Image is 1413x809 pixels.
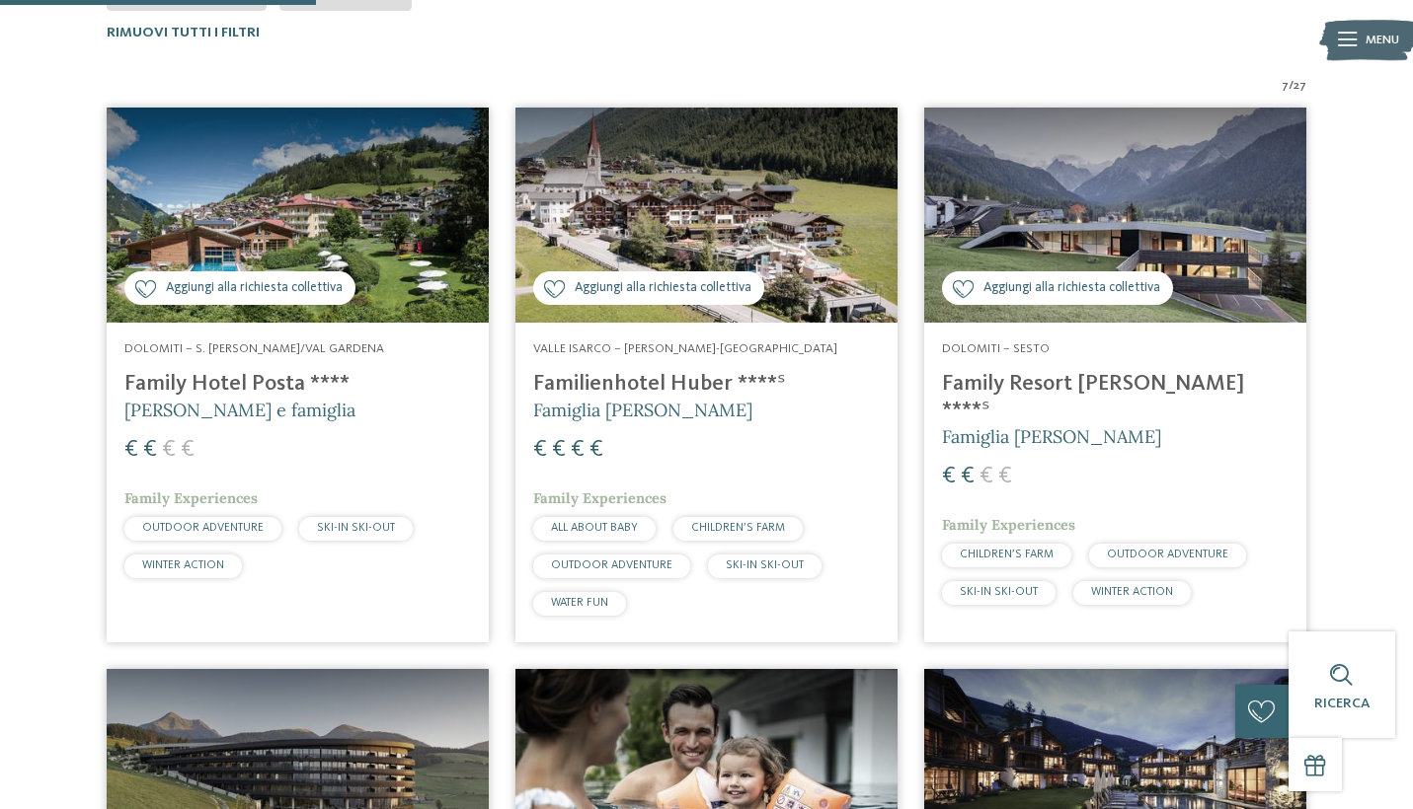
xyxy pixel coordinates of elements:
span: € [589,438,603,462]
span: 7 [1282,77,1289,95]
span: OUTDOOR ADVENTURE [142,522,264,534]
span: Aggiungi alla richiesta collettiva [166,279,343,298]
span: € [942,465,956,488]
img: Cercate un hotel per famiglie? Qui troverete solo i migliori! [107,108,489,323]
h4: Family Hotel Posta **** [124,371,471,398]
span: € [961,465,975,488]
span: € [571,438,585,462]
span: OUTDOOR ADVENTURE [1107,549,1228,560]
span: SKI-IN SKI-OUT [960,586,1038,598]
span: Dolomiti – Sesto [942,342,1050,355]
span: CHILDREN’S FARM [960,549,1054,560]
span: Rimuovi tutti i filtri [107,26,260,39]
span: € [124,438,138,462]
a: Cercate un hotel per famiglie? Qui troverete solo i migliori! Aggiungi alla richiesta collettiva ... [515,108,898,642]
span: WINTER ACTION [142,559,224,571]
span: Family Experiences [942,516,1075,534]
span: Family Experiences [124,489,258,507]
img: Family Resort Rainer ****ˢ [924,108,1306,323]
span: Famiglia [PERSON_NAME] [942,425,1161,448]
span: CHILDREN’S FARM [691,522,785,534]
span: SKI-IN SKI-OUT [726,559,804,571]
span: € [980,465,993,488]
span: WATER FUN [551,597,608,609]
span: ALL ABOUT BABY [551,522,638,534]
a: Cercate un hotel per famiglie? Qui troverete solo i migliori! Aggiungi alla richiesta collettiva ... [924,108,1306,642]
span: / [1289,77,1294,95]
span: Family Experiences [533,489,667,507]
img: Cercate un hotel per famiglie? Qui troverete solo i migliori! [515,108,898,323]
span: [PERSON_NAME] e famiglia [124,399,355,421]
span: SKI-IN SKI-OUT [317,522,395,534]
span: Dolomiti – S. [PERSON_NAME]/Val Gardena [124,342,384,355]
span: € [162,438,176,462]
h4: Familienhotel Huber ****ˢ [533,371,880,398]
span: WINTER ACTION [1091,586,1173,598]
span: OUTDOOR ADVENTURE [551,559,672,571]
span: € [533,438,547,462]
span: € [143,438,157,462]
span: 27 [1294,77,1306,95]
h4: Family Resort [PERSON_NAME] ****ˢ [942,371,1289,424]
span: € [998,465,1012,488]
span: Valle Isarco – [PERSON_NAME]-[GEOGRAPHIC_DATA] [533,342,837,355]
span: Ricerca [1314,697,1370,710]
span: € [181,438,195,462]
span: Aggiungi alla richiesta collettiva [983,279,1160,298]
span: € [552,438,566,462]
span: Aggiungi alla richiesta collettiva [575,279,751,298]
span: Famiglia [PERSON_NAME] [533,399,752,421]
a: Cercate un hotel per famiglie? Qui troverete solo i migliori! Aggiungi alla richiesta collettiva ... [107,108,489,642]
